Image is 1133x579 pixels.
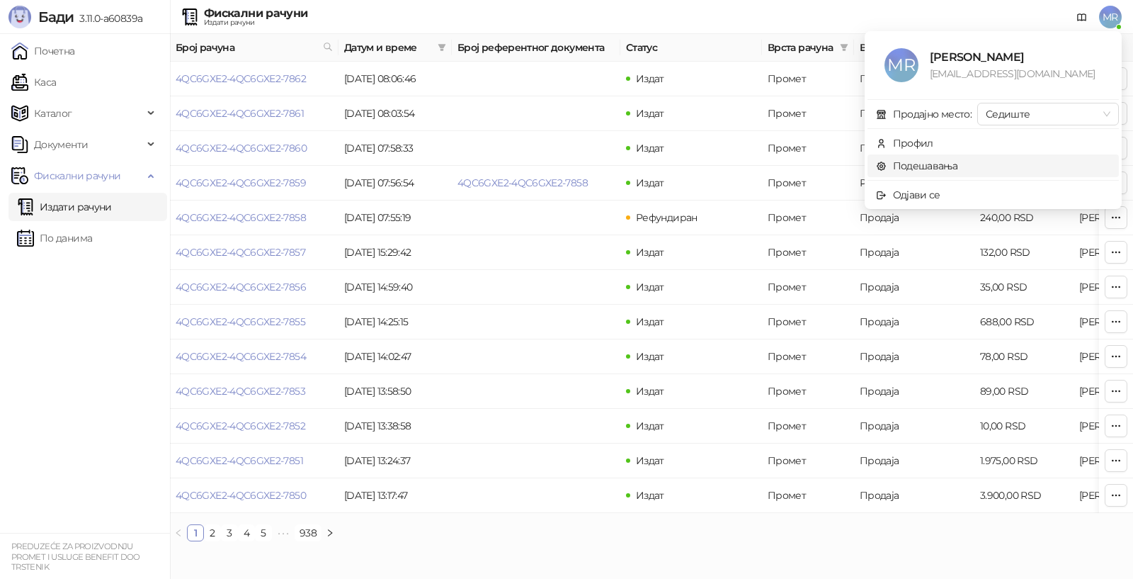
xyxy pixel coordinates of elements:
[636,211,698,224] span: Рефундиран
[170,166,338,201] td: 4QC6GXE2-4QC6GXE2-7859
[170,34,338,62] th: Број рачуна
[974,339,1074,374] td: 78,00 RSD
[636,420,664,432] span: Издат
[170,270,338,305] td: 4QC6GXE2-4QC6GXE2-7856
[974,201,1074,235] td: 240,00 RSD
[974,409,1074,444] td: 10,00 RSD
[876,159,958,172] a: Подешавања
[1071,6,1093,28] a: Документација
[974,478,1074,513] td: 3.900,00 RSD
[854,235,974,270] td: Продаја
[338,166,452,201] td: [DATE] 07:56:54
[762,62,854,96] td: Промет
[854,409,974,444] td: Продаја
[204,19,307,26] div: Издати рачуни
[256,525,271,541] a: 5
[636,142,664,154] span: Издат
[762,478,854,513] td: Промет
[344,40,432,55] span: Датум и време
[176,454,303,467] a: 4QC6GXE2-4QC6GXE2-7851
[893,106,972,122] div: Продајно место:
[854,34,974,62] th: Врста трансакције
[176,281,306,293] a: 4QC6GXE2-4QC6GXE2-7856
[435,37,449,58] span: filter
[170,374,338,409] td: 4QC6GXE2-4QC6GXE2-7853
[854,444,974,478] td: Продаја
[854,339,974,374] td: Продаја
[452,34,620,62] th: Број референтног документа
[170,131,338,166] td: 4QC6GXE2-4QC6GXE2-7860
[338,305,452,339] td: [DATE] 14:25:15
[762,270,854,305] td: Промет
[295,525,321,541] a: 938
[170,201,338,235] td: 4QC6GXE2-4QC6GXE2-7858
[205,525,220,541] a: 2
[11,541,140,572] small: PREDUZEĆE ZA PROIZVODNJU PROMET I USLUGE BENEFIT DOO TRSTENIK
[272,524,295,541] span: •••
[321,524,338,541] button: right
[854,96,974,131] td: Продаја
[170,235,338,270] td: 4QC6GXE2-4QC6GXE2-7857
[222,525,237,541] a: 3
[762,374,854,409] td: Промет
[636,385,664,398] span: Издат
[176,489,306,502] a: 4QC6GXE2-4QC6GXE2-7850
[636,350,664,363] span: Издат
[1099,6,1122,28] span: MR
[176,315,305,328] a: 4QC6GXE2-4QC6GXE2-7855
[854,62,974,96] td: Продаја
[762,34,854,62] th: Врста рачуна
[974,374,1074,409] td: 89,00 RSD
[338,444,452,478] td: [DATE] 13:24:37
[17,193,112,221] a: Издати рачуни
[38,9,74,26] span: Бади
[221,524,238,541] li: 3
[620,34,762,62] th: Статус
[321,524,338,541] li: Следећа страна
[762,235,854,270] td: Промет
[170,96,338,131] td: 4QC6GXE2-4QC6GXE2-7861
[636,454,664,467] span: Издат
[176,246,305,259] a: 4QC6GXE2-4QC6GXE2-7857
[338,96,452,131] td: [DATE] 08:03:54
[170,339,338,374] td: 4QC6GXE2-4QC6GXE2-7854
[930,66,1102,81] div: [EMAIL_ADDRESS][DOMAIN_NAME]
[11,68,56,96] a: Каса
[338,409,452,444] td: [DATE] 13:38:58
[204,524,221,541] li: 2
[74,12,142,25] span: 3.11.0-a60839a
[854,305,974,339] td: Продаја
[255,524,272,541] li: 5
[176,211,306,224] a: 4QC6GXE2-4QC6GXE2-7858
[295,524,321,541] li: 938
[893,135,933,151] div: Профил
[860,40,955,55] span: Врста трансакције
[762,444,854,478] td: Промет
[854,201,974,235] td: Продаја
[8,6,31,28] img: Logo
[170,62,338,96] td: 4QC6GXE2-4QC6GXE2-7862
[854,478,974,513] td: Продаја
[170,444,338,478] td: 4QC6GXE2-4QC6GXE2-7851
[974,235,1074,270] td: 132,00 RSD
[238,524,255,541] li: 4
[854,166,974,201] td: Рефундација
[854,131,974,166] td: Продаја
[854,374,974,409] td: Продаја
[457,176,588,189] a: 4QC6GXE2-4QC6GXE2-7858
[338,201,452,235] td: [DATE] 07:55:19
[762,305,854,339] td: Промет
[176,350,306,363] a: 4QC6GXE2-4QC6GXE2-7854
[174,529,183,537] span: left
[272,524,295,541] li: Следећих 5 Страна
[974,270,1074,305] td: 35,00 RSD
[854,270,974,305] td: Продаја
[204,8,307,19] div: Фискални рачуни
[176,385,305,398] a: 4QC6GXE2-4QC6GXE2-7853
[170,524,187,541] button: left
[338,235,452,270] td: [DATE] 15:29:42
[837,37,851,58] span: filter
[176,40,317,55] span: Број рачуна
[176,420,305,432] a: 4QC6GXE2-4QC6GXE2-7852
[762,339,854,374] td: Промет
